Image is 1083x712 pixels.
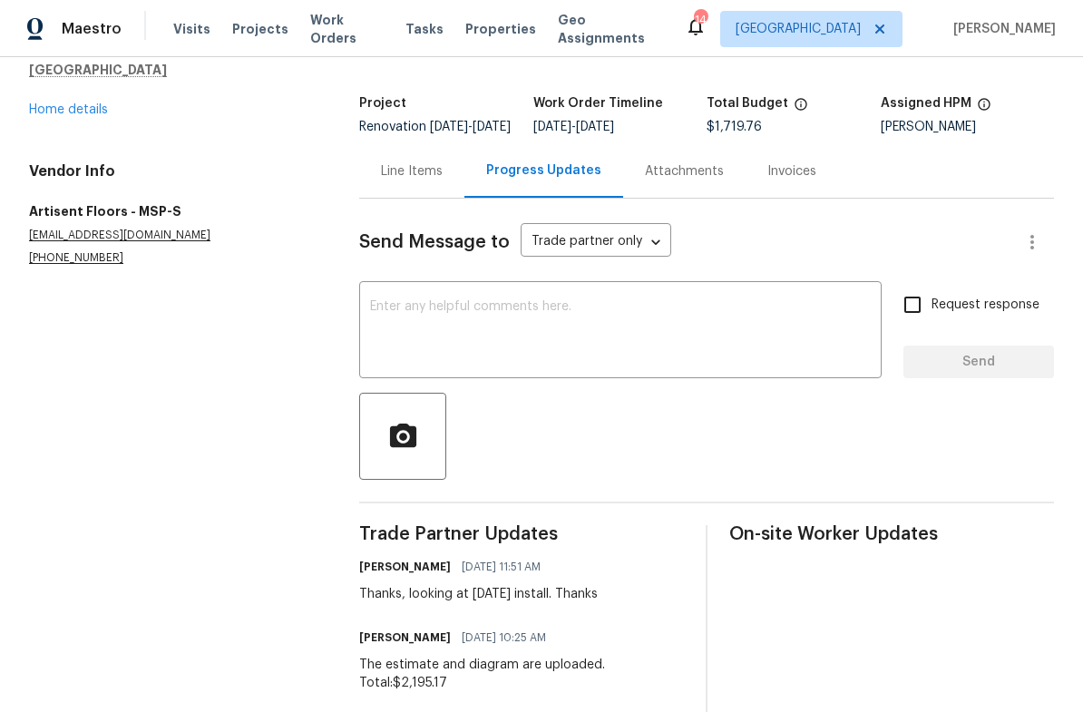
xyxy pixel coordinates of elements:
[694,11,707,29] div: 14
[359,233,510,251] span: Send Message to
[430,121,468,133] span: [DATE]
[405,23,444,35] span: Tasks
[29,162,316,180] h4: Vendor Info
[359,97,406,110] h5: Project
[881,121,1055,133] div: [PERSON_NAME]
[881,97,971,110] h5: Assigned HPM
[29,103,108,116] a: Home details
[359,629,451,647] h6: [PERSON_NAME]
[707,97,788,110] h5: Total Budget
[473,121,511,133] span: [DATE]
[359,525,684,543] span: Trade Partner Updates
[359,121,511,133] span: Renovation
[977,97,991,121] span: The hpm assigned to this work order.
[767,162,816,180] div: Invoices
[946,20,1056,38] span: [PERSON_NAME]
[707,121,762,133] span: $1,719.76
[173,20,210,38] span: Visits
[310,11,384,47] span: Work Orders
[533,121,571,133] span: [DATE]
[462,558,541,576] span: [DATE] 11:51 AM
[430,121,511,133] span: -
[794,97,808,121] span: The total cost of line items that have been proposed by Opendoor. This sum includes line items th...
[558,11,663,47] span: Geo Assignments
[736,20,861,38] span: [GEOGRAPHIC_DATA]
[359,585,598,603] div: Thanks, looking at [DATE] install. Thanks
[232,20,288,38] span: Projects
[465,20,536,38] span: Properties
[576,121,614,133] span: [DATE]
[29,202,316,220] h5: Artisent Floors - MSP-S
[645,162,724,180] div: Attachments
[62,20,122,38] span: Maestro
[462,629,546,647] span: [DATE] 10:25 AM
[729,525,1054,543] span: On-site Worker Updates
[359,558,451,576] h6: [PERSON_NAME]
[359,656,684,692] div: The estimate and diagram are uploaded. Total:$2,195.17
[533,121,614,133] span: -
[486,161,601,180] div: Progress Updates
[521,228,671,258] div: Trade partner only
[932,296,1039,315] span: Request response
[381,162,443,180] div: Line Items
[533,97,663,110] h5: Work Order Timeline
